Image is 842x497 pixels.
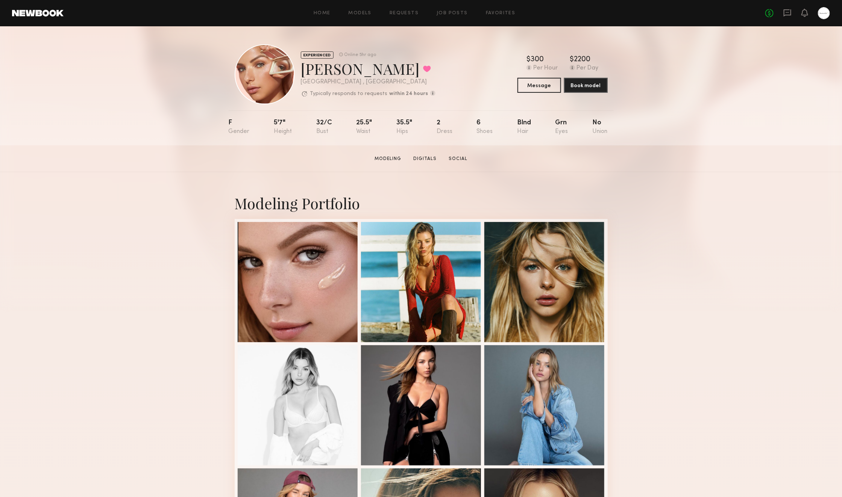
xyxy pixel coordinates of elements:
[486,11,516,16] a: Favorites
[372,156,404,162] a: Modeling
[517,78,561,93] button: Message
[526,56,531,63] div: $
[517,119,531,135] div: Blnd
[390,11,419,16] a: Requests
[555,119,568,135] div: Grn
[570,56,574,63] div: $
[344,53,376,57] div: Online 5hr ago
[410,156,440,162] a: Digitals
[574,56,590,63] div: 2200
[437,11,468,16] a: Job Posts
[235,193,608,213] div: Modeling Portfolio
[356,119,372,135] div: 25.5"
[316,119,332,135] div: 32/c
[533,65,558,72] div: Per Hour
[301,79,435,85] div: [GEOGRAPHIC_DATA] , [GEOGRAPHIC_DATA]
[301,59,435,79] div: [PERSON_NAME]
[314,11,331,16] a: Home
[564,78,608,93] button: Book model
[390,91,428,97] b: within 24 hours
[437,119,452,135] div: 2
[274,119,292,135] div: 5'7"
[396,119,412,135] div: 35.5"
[310,91,388,97] p: Typically responds to requests
[592,119,607,135] div: No
[301,51,334,59] div: EXPERIENCED
[229,119,250,135] div: F
[577,65,598,72] div: Per Day
[531,56,544,63] div: 300
[476,119,493,135] div: 6
[349,11,372,16] a: Models
[446,156,470,162] a: Social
